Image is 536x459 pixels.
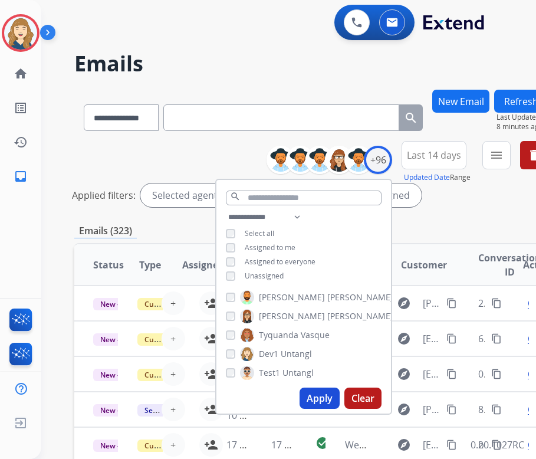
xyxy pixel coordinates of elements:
[446,369,457,379] mat-icon: content_copy
[446,333,457,344] mat-icon: content_copy
[162,362,185,386] button: +
[432,90,489,113] button: New Email
[204,332,218,346] mat-icon: person_add
[226,409,295,422] span: 10 minutes ago
[404,172,471,182] span: Range
[423,296,440,310] span: [PERSON_NAME][EMAIL_ADDRESS][DOMAIN_NAME]
[204,367,218,381] mat-icon: person_add
[259,348,278,360] span: Dev1
[204,296,218,310] mat-icon: person_add
[204,438,218,452] mat-icon: person_add
[423,367,440,381] span: [EMAIL_ADDRESS][DOMAIN_NAME]
[137,404,205,417] span: Service Support
[315,436,330,450] mat-icon: check_circle
[397,438,411,452] mat-icon: explore
[423,402,440,417] span: [PERSON_NAME][EMAIL_ADDRESS][DOMAIN_NAME]
[491,404,502,415] mat-icon: content_copy
[397,402,411,417] mat-icon: explore
[93,258,124,272] span: Status
[204,402,218,417] mat-icon: person_add
[182,258,223,272] span: Assignee
[170,402,176,417] span: +
[14,169,28,183] mat-icon: inbox
[72,188,136,202] p: Applied filters:
[4,17,37,50] img: avatar
[74,224,137,238] p: Emails (323)
[93,333,148,346] span: New - Initial
[327,310,393,322] span: [PERSON_NAME]
[491,369,502,379] mat-icon: content_copy
[259,310,325,322] span: [PERSON_NAME]
[259,291,325,303] span: [PERSON_NAME]
[230,191,241,202] mat-icon: search
[137,440,214,452] span: Customer Support
[423,332,440,346] span: [EMAIL_ADDRESS][DOMAIN_NAME]
[281,348,312,360] span: Untangl
[14,67,28,81] mat-icon: home
[137,333,214,346] span: Customer Support
[137,298,214,310] span: Customer Support
[14,135,28,149] mat-icon: history
[282,367,314,379] span: Untangl
[170,332,176,346] span: +
[139,258,161,272] span: Type
[162,433,185,457] button: +
[93,440,148,452] span: New - Initial
[226,438,295,451] span: 17 minutes ago
[402,141,466,169] button: Last 14 days
[300,388,340,409] button: Apply
[14,101,28,115] mat-icon: list_alt
[140,183,244,207] div: Selected agents: 1
[401,258,447,272] span: Customer
[162,398,185,421] button: +
[446,298,457,309] mat-icon: content_copy
[93,298,148,310] span: New - Initial
[170,367,176,381] span: +
[404,111,418,125] mat-icon: search
[301,329,330,341] span: Vasque
[327,291,393,303] span: [PERSON_NAME]
[170,438,176,452] span: +
[407,153,461,158] span: Last 14 days
[245,271,284,281] span: Unassigned
[259,367,280,379] span: Test1
[245,257,315,267] span: Assigned to everyone
[489,148,504,162] mat-icon: menu
[93,369,148,381] span: New - Initial
[245,242,295,253] span: Assigned to me
[162,327,185,350] button: +
[491,333,502,344] mat-icon: content_copy
[446,440,457,450] mat-icon: content_copy
[471,438,524,452] p: 0.20.1027RC
[397,296,411,310] mat-icon: explore
[271,438,340,451] span: 17 minutes ago
[364,146,392,174] div: +96
[170,296,176,310] span: +
[397,367,411,381] mat-icon: explore
[397,332,411,346] mat-icon: explore
[259,329,298,341] span: Tyquanda
[404,173,450,182] button: Updated Date
[344,388,382,409] button: Clear
[245,228,274,238] span: Select all
[137,369,214,381] span: Customer Support
[162,291,185,315] button: +
[446,404,457,415] mat-icon: content_copy
[423,438,440,452] span: [EMAIL_ADDRESS][DOMAIN_NAME]
[74,52,508,76] h2: Emails
[93,404,148,417] span: New - Initial
[491,298,502,309] mat-icon: content_copy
